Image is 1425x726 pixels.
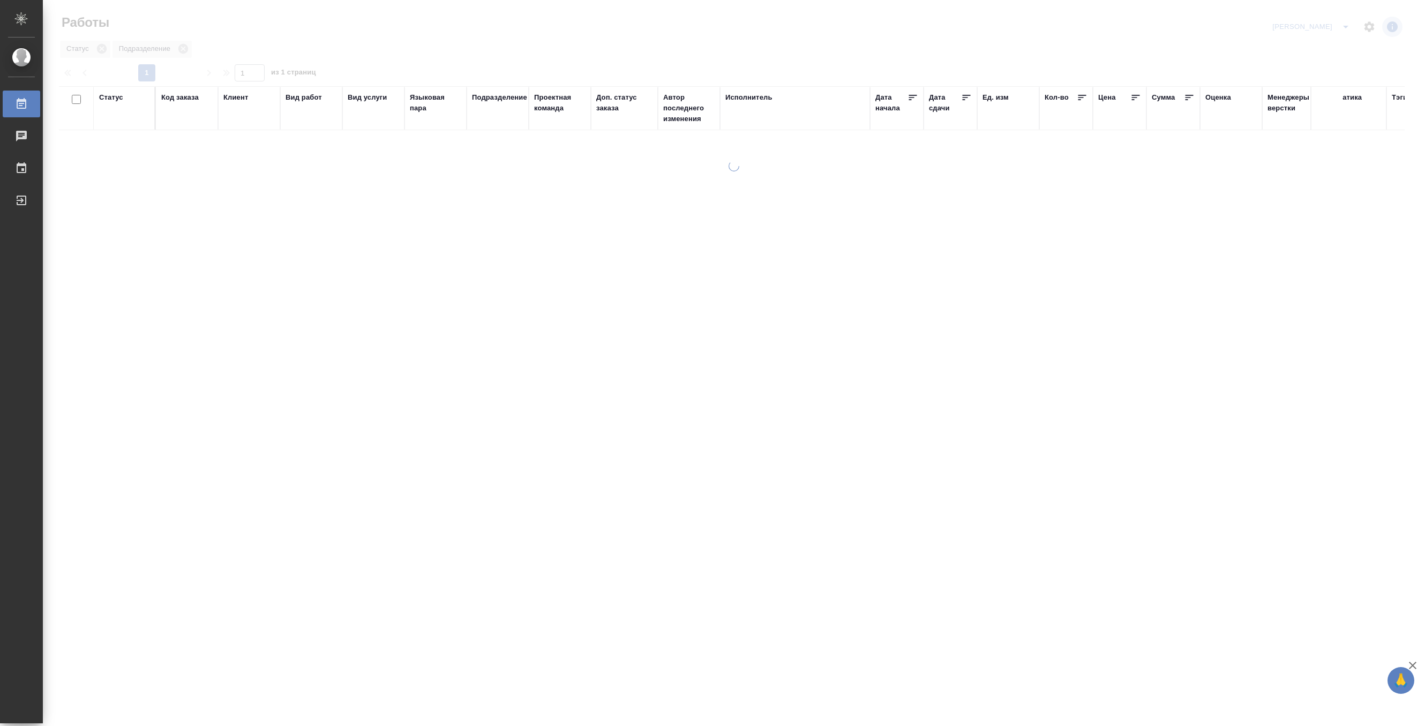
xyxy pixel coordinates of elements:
div: Дата начала [875,92,907,114]
button: 🙏 [1387,667,1414,694]
div: Статус [99,92,123,103]
div: Оценка [1205,92,1231,103]
div: Сумма [1152,92,1175,103]
div: Код заказа [161,92,199,103]
div: Менеджеры верстки [1267,92,1319,114]
div: Исполнитель [725,92,772,103]
div: Вид услуги [348,92,387,103]
div: Подразделение [472,92,527,103]
div: Цена [1098,92,1116,103]
div: Дата сдачи [929,92,961,114]
span: 🙏 [1392,669,1410,692]
div: Автор последнего изменения [663,92,715,124]
div: Кол-во [1045,92,1069,103]
div: Клиент [223,92,248,103]
div: Языковая пара [410,92,461,114]
div: Проектная команда [534,92,586,114]
div: Ед. изм [982,92,1009,103]
div: Доп. статус заказа [596,92,652,114]
div: Вид работ [286,92,322,103]
div: Тематика [1330,92,1362,103]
